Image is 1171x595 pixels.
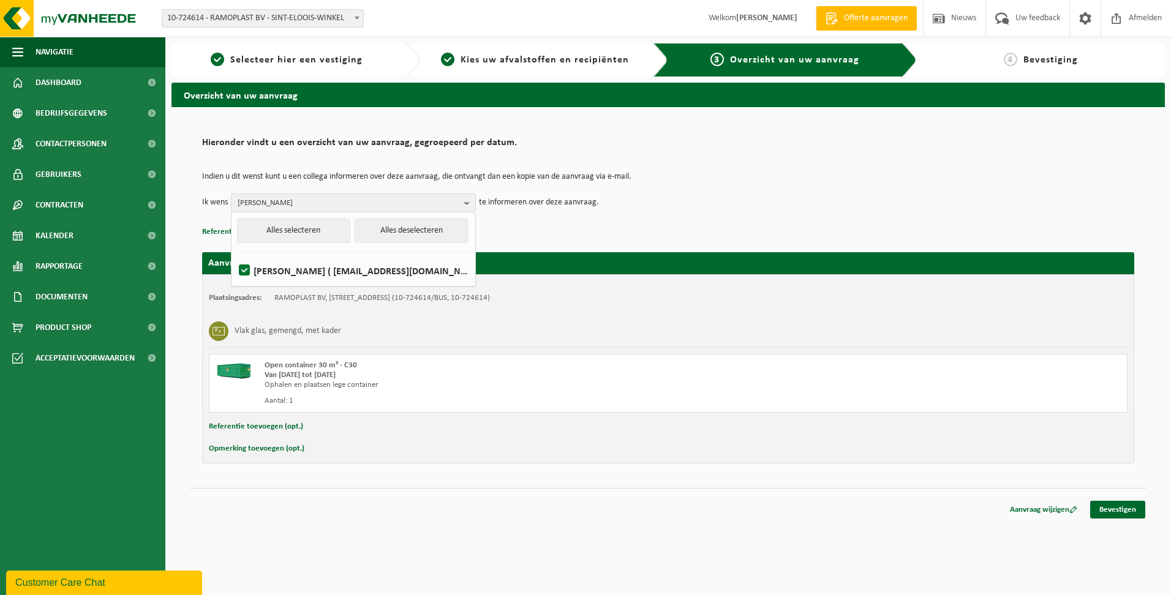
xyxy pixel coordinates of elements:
button: Alles deselecteren [355,219,468,243]
span: Acceptatievoorwaarden [36,343,135,373]
span: Open container 30 m³ - C30 [265,361,357,369]
a: Aanvraag wijzigen [1001,501,1086,518]
span: Gebruikers [36,159,81,190]
p: Indien u dit wenst kunt u een collega informeren over deze aanvraag, die ontvangt dan een kopie v... [202,173,1134,181]
strong: Van [DATE] tot [DATE] [265,371,336,379]
span: Dashboard [36,67,81,98]
img: HK-XC-30-GN-00.png [216,361,252,379]
div: Ophalen en plaatsen lege container [265,380,717,390]
span: Navigatie [36,37,73,67]
p: te informeren over deze aanvraag. [479,193,599,212]
strong: [PERSON_NAME] [736,13,797,23]
span: Bedrijfsgegevens [36,98,107,129]
h2: Overzicht van uw aanvraag [171,83,1165,107]
a: 1Selecteer hier een vestiging [178,53,396,67]
span: Kies uw afvalstoffen en recipiënten [461,55,629,65]
span: 1 [211,53,224,66]
span: 10-724614 - RAMOPLAST BV - SINT-ELOOIS-WINKEL [162,9,364,28]
span: Product Shop [36,312,91,343]
span: Bevestiging [1023,55,1078,65]
span: [PERSON_NAME] [238,194,459,212]
span: 2 [441,53,454,66]
span: Documenten [36,282,88,312]
span: 10-724614 - RAMOPLAST BV - SINT-ELOOIS-WINKEL [162,10,363,27]
span: Offerte aanvragen [841,12,911,24]
a: Offerte aanvragen [816,6,917,31]
span: 4 [1004,53,1017,66]
strong: Plaatsingsadres: [209,294,262,302]
span: Overzicht van uw aanvraag [730,55,859,65]
span: Contactpersonen [36,129,107,159]
span: 3 [710,53,724,66]
span: Rapportage [36,251,83,282]
label: [PERSON_NAME] ( [EMAIL_ADDRESS][DOMAIN_NAME] ) [236,261,469,280]
button: Alles selecteren [237,219,350,243]
button: Referentie toevoegen (opt.) [202,224,296,240]
span: Kalender [36,220,73,251]
iframe: chat widget [6,568,205,595]
p: Ik wens [202,193,228,212]
span: Selecteer hier een vestiging [230,55,363,65]
td: RAMOPLAST BV, [STREET_ADDRESS] (10-724614/BUS, 10-724614) [274,293,490,303]
strong: Aanvraag voor [DATE] [208,258,300,268]
button: Opmerking toevoegen (opt.) [209,441,304,457]
button: Referentie toevoegen (opt.) [209,419,303,435]
h2: Hieronder vindt u een overzicht van uw aanvraag, gegroepeerd per datum. [202,138,1134,154]
a: Bevestigen [1090,501,1145,518]
h3: Vlak glas, gemengd, met kader [235,321,341,341]
a: 2Kies uw afvalstoffen en recipiënten [426,53,644,67]
div: Aantal: 1 [265,396,717,406]
span: Contracten [36,190,83,220]
button: [PERSON_NAME] [231,193,476,212]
